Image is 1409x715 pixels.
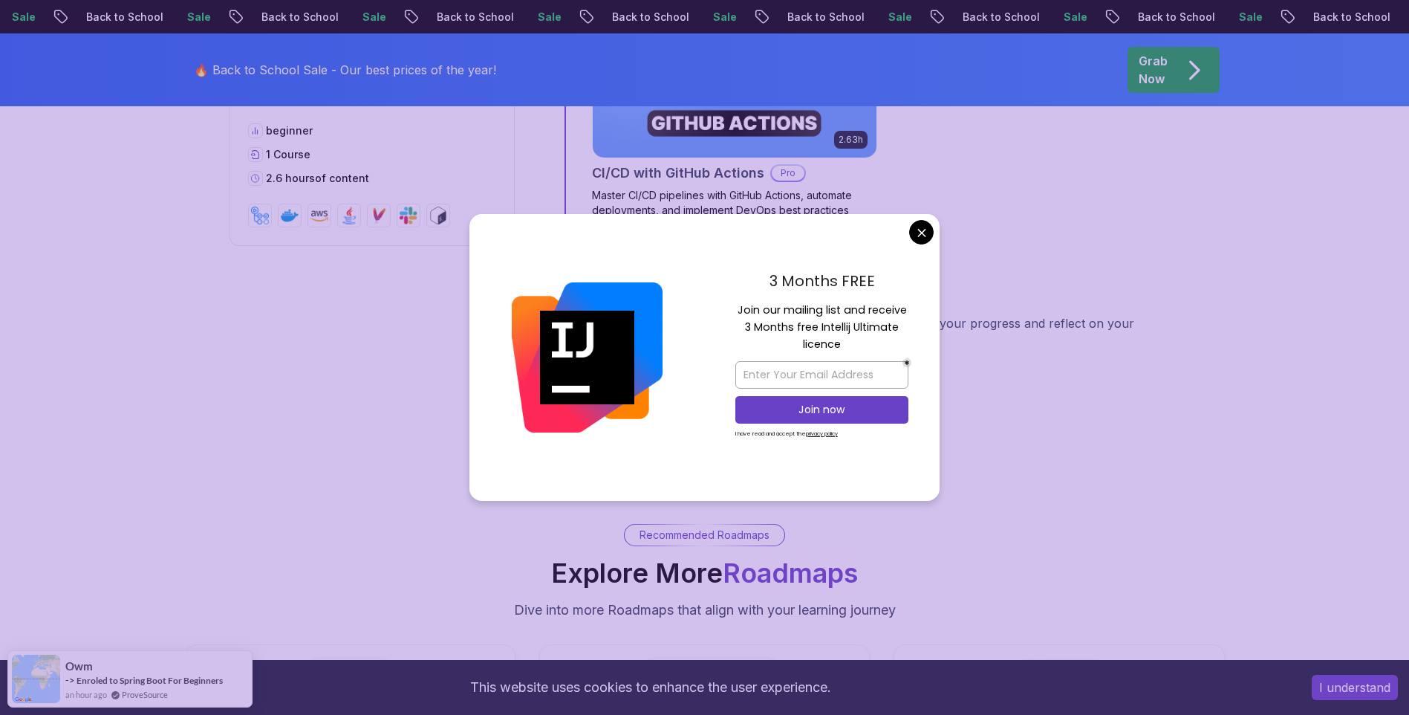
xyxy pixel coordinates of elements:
h2: Explore More [551,558,858,588]
p: Sale [989,10,1036,25]
h2: CI/CD with GitHub Actions [592,163,764,184]
p: Grab Now [1139,52,1168,88]
a: Enroled to Spring Boot For Beginners [77,674,223,687]
p: Back to School [712,10,813,25]
p: Recommended Roadmaps [640,528,769,543]
a: ProveSource [122,688,168,701]
img: provesource social proof notification image [12,655,60,703]
img: bash logo [429,207,447,224]
img: maven logo [370,207,388,224]
span: Owm [65,660,93,673]
p: Back to School [537,10,638,25]
p: Pro [772,166,804,181]
p: Back to School [1238,10,1339,25]
p: Sale [638,10,686,25]
span: Roadmaps [723,557,858,589]
img: github-actions logo [251,207,269,224]
p: 🔥 Back to School Sale - Our best prices of the year! [194,61,496,79]
p: 2.6 hours of content [266,171,369,186]
div: This website uses cookies to enhance the user experience. [11,671,1289,704]
button: Accept cookies [1312,675,1398,700]
p: Sale [813,10,861,25]
p: Sale [112,10,160,25]
span: -> [65,674,75,686]
p: Back to School [362,10,463,25]
span: 1 Course [266,148,310,161]
p: Back to School [888,10,989,25]
p: Dive into more Roadmaps that align with your learning journey [514,600,896,621]
p: beginner [266,123,313,138]
img: slack logo [400,207,417,224]
img: java logo [340,207,358,224]
span: an hour ago [65,688,107,701]
p: Master CI/CD pipelines with GitHub Actions, automate deployments, and implement DevOps best pract... [592,188,877,218]
p: Sale [463,10,510,25]
p: Sale [1339,10,1387,25]
p: 2.63h [839,134,863,146]
p: Back to School [186,10,287,25]
p: Back to School [1063,10,1164,25]
p: Back to School [11,10,112,25]
p: Sale [287,10,335,25]
img: docker logo [281,207,299,224]
img: aws logo [310,207,328,224]
p: Sale [1164,10,1211,25]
